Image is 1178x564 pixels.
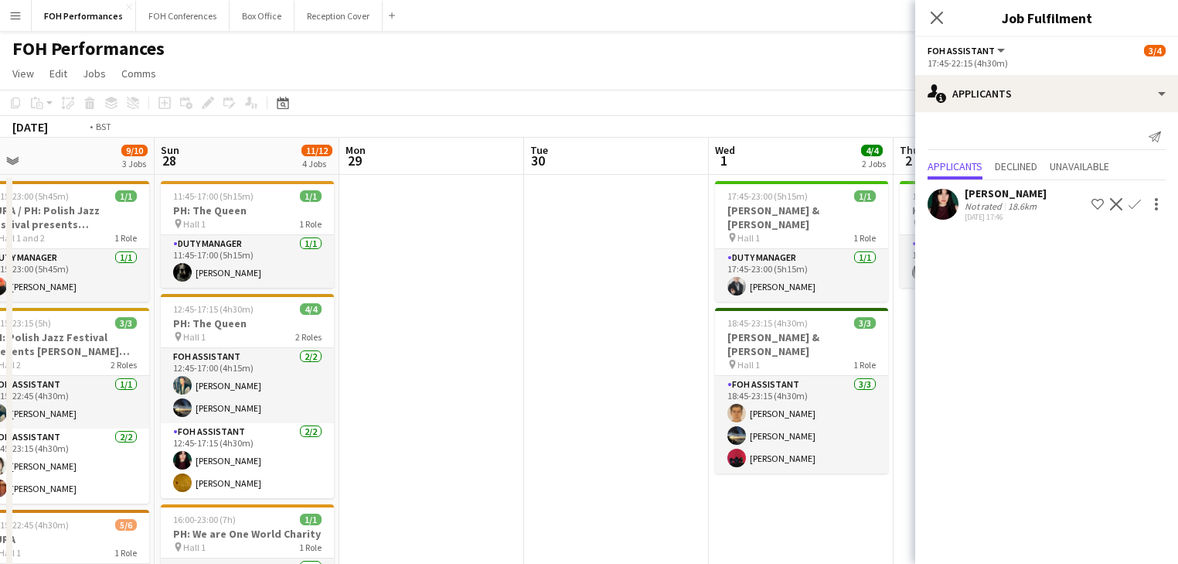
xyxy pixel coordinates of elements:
span: Unavailable [1050,161,1109,172]
div: [PERSON_NAME] [965,186,1047,200]
a: Jobs [77,63,112,84]
button: FOH Assistant [928,45,1007,56]
button: FOH Conferences [136,1,230,31]
a: Edit [43,63,73,84]
span: Jobs [83,67,106,80]
div: Applicants [915,75,1178,112]
a: Comms [115,63,162,84]
span: Comms [121,67,156,80]
span: 3/4 [1144,45,1166,56]
div: 18.6km [1005,200,1040,212]
button: FOH Performances [32,1,136,31]
span: FOH Assistant [928,45,995,56]
span: Applicants [928,161,982,172]
div: 17:45-22:15 (4h30m) [928,57,1166,69]
div: [DATE] [12,119,48,135]
div: [DATE] 17:46 [965,212,1047,222]
h1: FOH Performances [12,37,165,60]
span: Edit [49,67,67,80]
span: Declined [995,161,1037,172]
div: Not rated [965,200,1005,212]
div: BST [96,121,111,132]
button: Box Office [230,1,294,31]
button: Reception Cover [294,1,383,31]
span: View [12,67,34,80]
a: View [6,63,40,84]
h3: Job Fulfilment [915,8,1178,28]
